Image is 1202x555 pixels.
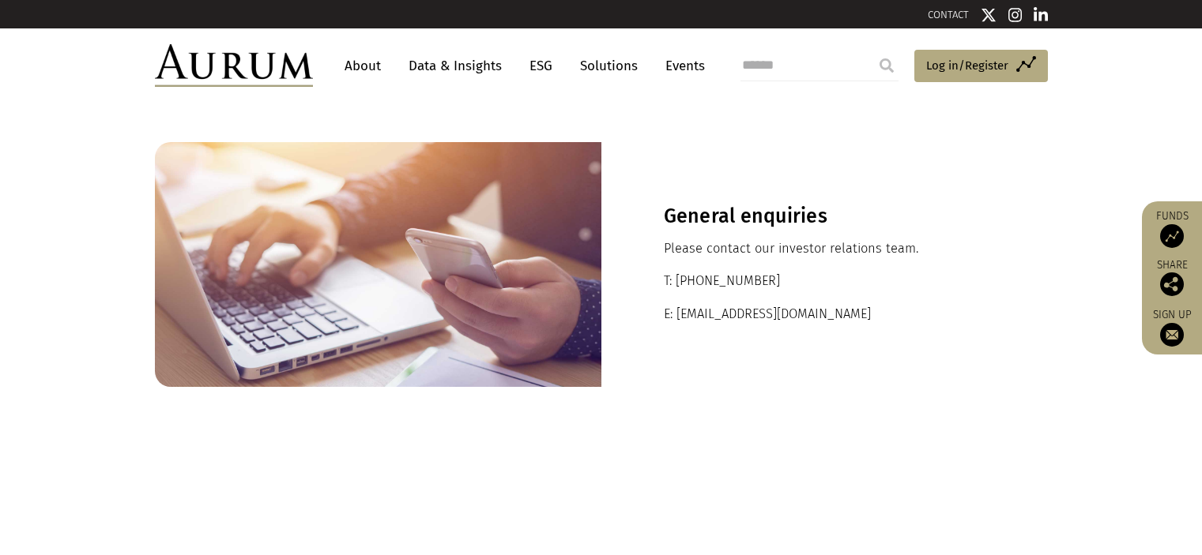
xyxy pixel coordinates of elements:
a: About [337,51,389,81]
div: Share [1150,260,1194,296]
a: Data & Insights [401,51,510,81]
a: CONTACT [928,9,969,21]
input: Submit [871,50,902,81]
span: Log in/Register [926,56,1008,75]
a: Sign up [1150,308,1194,347]
img: Aurum [155,44,313,87]
a: Solutions [572,51,646,81]
img: Sign up to our newsletter [1160,323,1184,347]
p: Please contact our investor relations team. [664,238,985,259]
p: T: [PHONE_NUMBER] [664,271,985,291]
p: E: [EMAIL_ADDRESS][DOMAIN_NAME] [664,304,985,324]
img: Share this post [1160,272,1184,296]
img: Linkedin icon [1034,7,1048,23]
a: ESG [522,51,560,81]
a: Events [658,51,705,81]
img: Access Funds [1160,224,1184,248]
img: Instagram icon [1008,7,1023,23]
a: Log in/Register [914,50,1048,83]
h3: General enquiries [664,204,985,228]
a: Funds [1150,209,1194,248]
img: Twitter icon [981,7,997,23]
